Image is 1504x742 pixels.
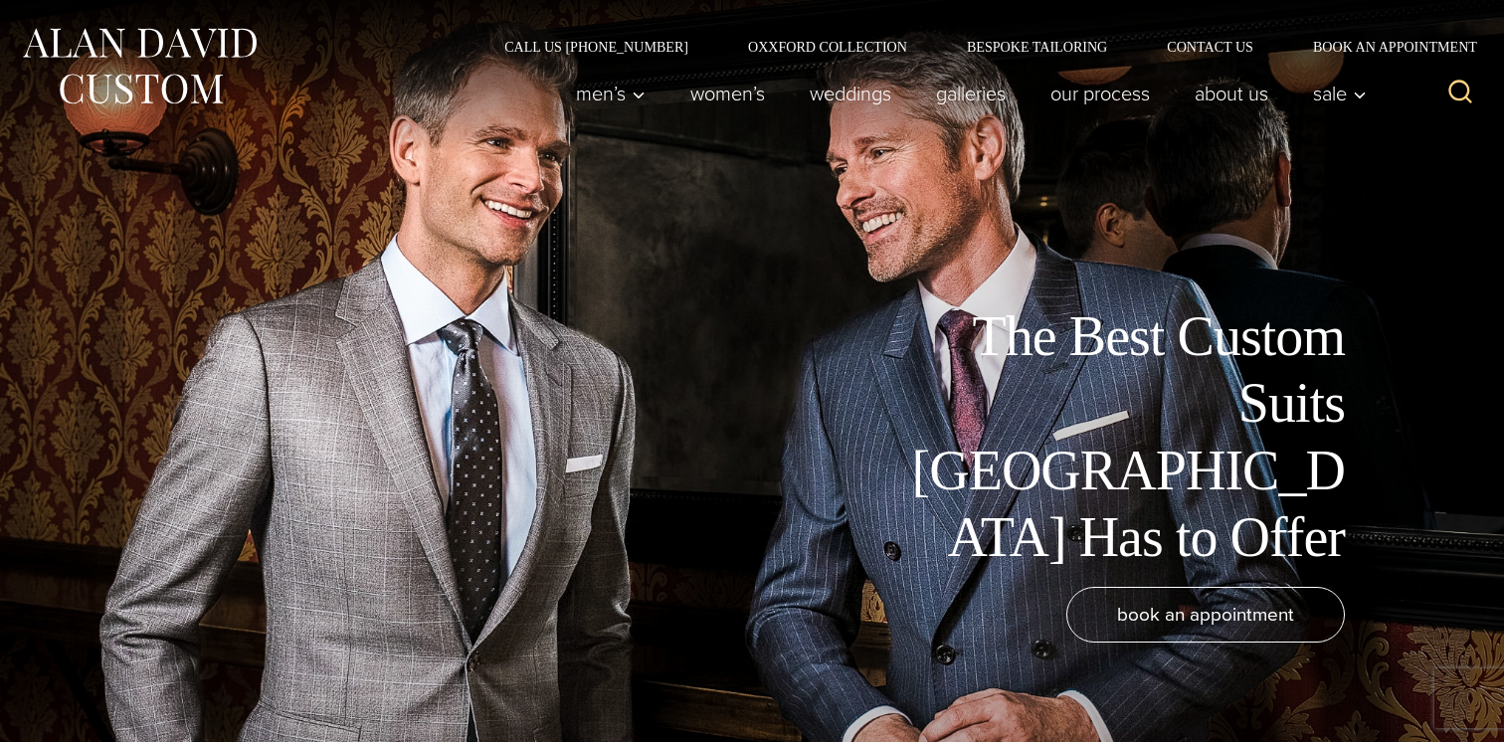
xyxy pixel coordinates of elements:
button: View Search Form [1436,70,1484,117]
a: About Us [1173,74,1291,113]
a: Call Us [PHONE_NUMBER] [474,40,718,54]
span: Men’s [576,84,646,103]
img: Alan David Custom [20,22,259,110]
a: Women’s [668,74,788,113]
span: Sale [1313,84,1367,103]
a: Galleries [914,74,1029,113]
nav: Primary Navigation [554,74,1378,113]
a: weddings [788,74,914,113]
a: Bespoke Tailoring [937,40,1137,54]
nav: Secondary Navigation [474,40,1484,54]
span: book an appointment [1117,600,1294,629]
a: book an appointment [1066,587,1345,643]
a: Contact Us [1137,40,1283,54]
a: Book an Appointment [1283,40,1484,54]
a: Oxxford Collection [718,40,937,54]
h1: The Best Custom Suits [GEOGRAPHIC_DATA] Has to Offer [897,303,1345,571]
a: Our Process [1029,74,1173,113]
